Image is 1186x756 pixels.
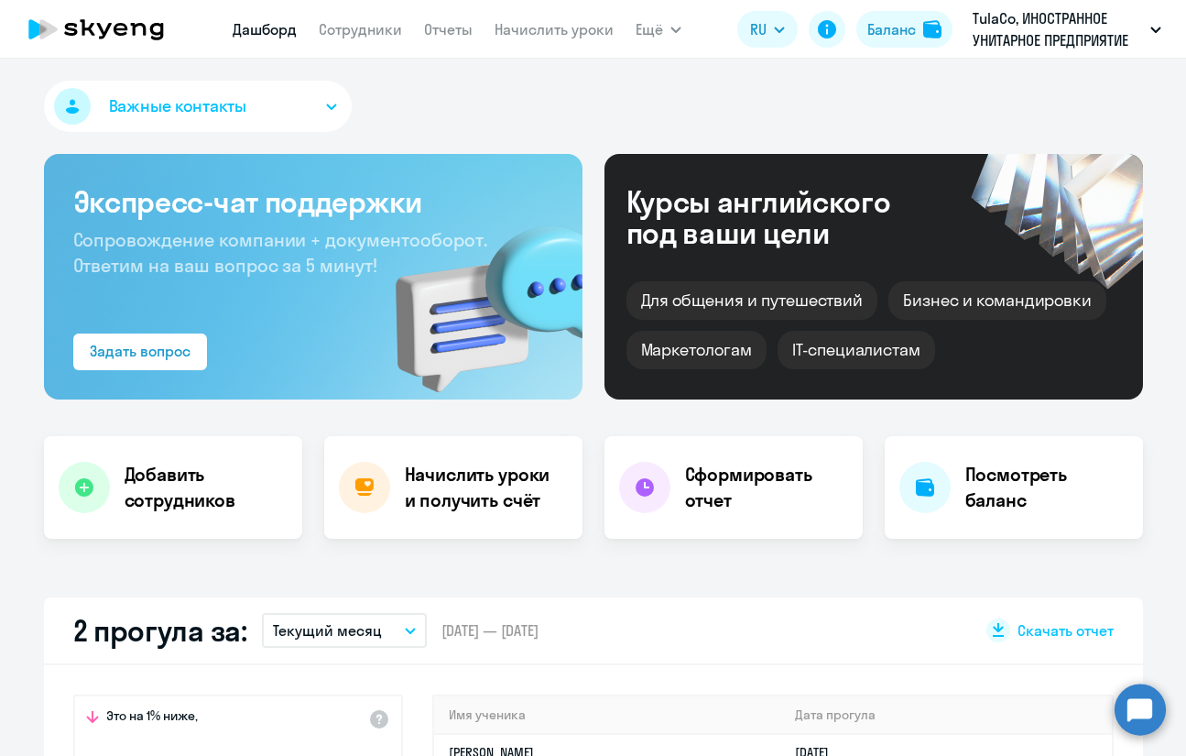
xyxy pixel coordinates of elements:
[424,20,473,38] a: Отчеты
[73,183,553,220] h3: Экспресс-чат поддержки
[495,20,614,38] a: Начислить уроки
[636,11,681,48] button: Ещё
[626,331,767,369] div: Маркетологам
[626,281,878,320] div: Для общения и путешествий
[125,462,288,513] h4: Добавить сотрудников
[441,620,539,641] span: [DATE] — [DATE]
[750,18,767,40] span: RU
[262,613,427,648] button: Текущий месяц
[973,7,1143,51] p: TulaCo, ИНОСТРАННОЕ УНИТАРНОЕ ПРЕДПРИЯТИЕ ТУЛА КОНСАЛТИНГ
[90,340,190,362] div: Задать вопрос
[780,696,1111,734] th: Дата прогула
[888,281,1106,320] div: Бизнес и командировки
[233,20,297,38] a: Дашборд
[273,619,382,641] p: Текущий месяц
[1017,620,1114,641] span: Скачать отчет
[106,707,198,729] span: Это на 1% ниже,
[636,18,663,40] span: Ещё
[319,20,402,38] a: Сотрудники
[73,612,247,649] h2: 2 прогула за:
[369,193,582,400] img: bg-img
[856,11,952,48] button: Балансbalance
[963,7,1170,51] button: TulaCo, ИНОСТРАННОЕ УНИТАРНОЕ ПРЕДПРИЯТИЕ ТУЛА КОНСАЛТИНГ
[737,11,798,48] button: RU
[685,462,848,513] h4: Сформировать отчет
[109,94,246,118] span: Важные контакты
[778,331,935,369] div: IT-специалистам
[73,228,487,277] span: Сопровождение компании + документооборот. Ответим на ваш вопрос за 5 минут!
[867,18,916,40] div: Баланс
[44,81,352,132] button: Важные контакты
[965,462,1128,513] h4: Посмотреть баланс
[405,462,564,513] h4: Начислить уроки и получить счёт
[626,186,940,248] div: Курсы английского под ваши цели
[73,334,207,370] button: Задать вопрос
[434,696,781,734] th: Имя ученика
[923,20,941,38] img: balance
